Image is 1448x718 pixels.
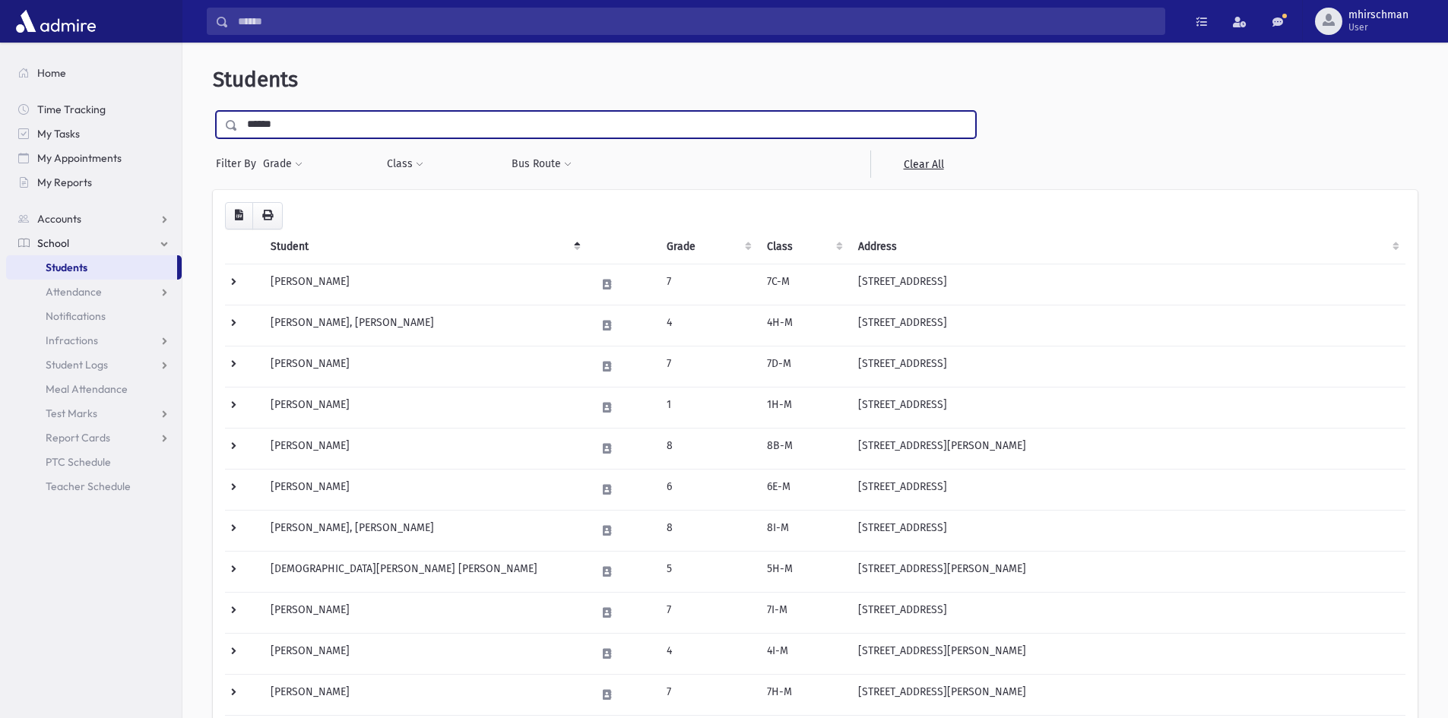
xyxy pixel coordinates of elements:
td: [PERSON_NAME] [261,469,587,510]
span: User [1348,21,1408,33]
td: [PERSON_NAME], [PERSON_NAME] [261,510,587,551]
span: Test Marks [46,406,97,420]
td: 7D-M [758,346,849,387]
a: School [6,231,182,255]
td: 8B-M [758,428,849,469]
td: 1H-M [758,387,849,428]
span: Meal Attendance [46,382,128,396]
a: My Tasks [6,122,182,146]
span: Time Tracking [37,103,106,116]
td: [PERSON_NAME] [261,428,587,469]
button: Class [386,150,424,178]
td: 4 [657,305,758,346]
td: [PERSON_NAME] [261,592,587,633]
td: 8 [657,510,758,551]
td: 8I-M [758,510,849,551]
span: Students [213,67,298,92]
span: Notifications [46,309,106,323]
td: [PERSON_NAME] [261,633,587,674]
img: AdmirePro [12,6,100,36]
button: Grade [262,150,303,178]
td: 7C-M [758,264,849,305]
td: [PERSON_NAME] [261,387,587,428]
a: Notifications [6,304,182,328]
td: [STREET_ADDRESS][PERSON_NAME] [849,633,1405,674]
button: Print [252,202,283,229]
a: My Reports [6,170,182,195]
td: 4 [657,633,758,674]
a: My Appointments [6,146,182,170]
a: Student Logs [6,353,182,377]
td: [DEMOGRAPHIC_DATA][PERSON_NAME] [PERSON_NAME] [261,551,587,592]
span: Filter By [216,156,262,172]
span: My Appointments [37,151,122,165]
a: Report Cards [6,425,182,450]
td: [STREET_ADDRESS][PERSON_NAME] [849,674,1405,715]
td: 6E-M [758,469,849,510]
td: 7 [657,346,758,387]
td: [STREET_ADDRESS] [849,510,1405,551]
a: Home [6,61,182,85]
a: Accounts [6,207,182,231]
td: 7I-M [758,592,849,633]
span: Report Cards [46,431,110,444]
a: Test Marks [6,401,182,425]
td: [PERSON_NAME] [261,346,587,387]
td: [STREET_ADDRESS] [849,305,1405,346]
span: My Reports [37,176,92,189]
td: 7 [657,674,758,715]
th: Student: activate to sort column descending [261,229,587,264]
td: 7H-M [758,674,849,715]
a: Clear All [870,150,976,178]
button: Bus Route [511,150,572,178]
span: Teacher Schedule [46,479,131,493]
td: 7 [657,592,758,633]
th: Address: activate to sort column ascending [849,229,1405,264]
span: Attendance [46,285,102,299]
a: Meal Attendance [6,377,182,401]
td: [STREET_ADDRESS][PERSON_NAME] [849,551,1405,592]
span: Home [37,66,66,80]
td: [STREET_ADDRESS] [849,346,1405,387]
a: PTC Schedule [6,450,182,474]
td: [STREET_ADDRESS] [849,592,1405,633]
a: Time Tracking [6,97,182,122]
td: [STREET_ADDRESS] [849,264,1405,305]
td: [STREET_ADDRESS][PERSON_NAME] [849,428,1405,469]
td: [PERSON_NAME] [261,674,587,715]
th: Class: activate to sort column ascending [758,229,849,264]
a: Infractions [6,328,182,353]
td: 4H-M [758,305,849,346]
span: Infractions [46,334,98,347]
td: 7 [657,264,758,305]
span: Accounts [37,212,81,226]
a: Students [6,255,177,280]
th: Grade: activate to sort column ascending [657,229,758,264]
td: 5H-M [758,551,849,592]
td: 4I-M [758,633,849,674]
a: Attendance [6,280,182,304]
td: 6 [657,469,758,510]
td: [STREET_ADDRESS] [849,387,1405,428]
a: Teacher Schedule [6,474,182,498]
span: Students [46,261,87,274]
input: Search [229,8,1164,35]
td: [PERSON_NAME] [261,264,587,305]
td: 5 [657,551,758,592]
span: mhirschman [1348,9,1408,21]
span: Student Logs [46,358,108,372]
span: My Tasks [37,127,80,141]
span: School [37,236,69,250]
td: 1 [657,387,758,428]
td: 8 [657,428,758,469]
td: [PERSON_NAME], [PERSON_NAME] [261,305,587,346]
button: CSV [225,202,253,229]
td: [STREET_ADDRESS] [849,469,1405,510]
span: PTC Schedule [46,455,111,469]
